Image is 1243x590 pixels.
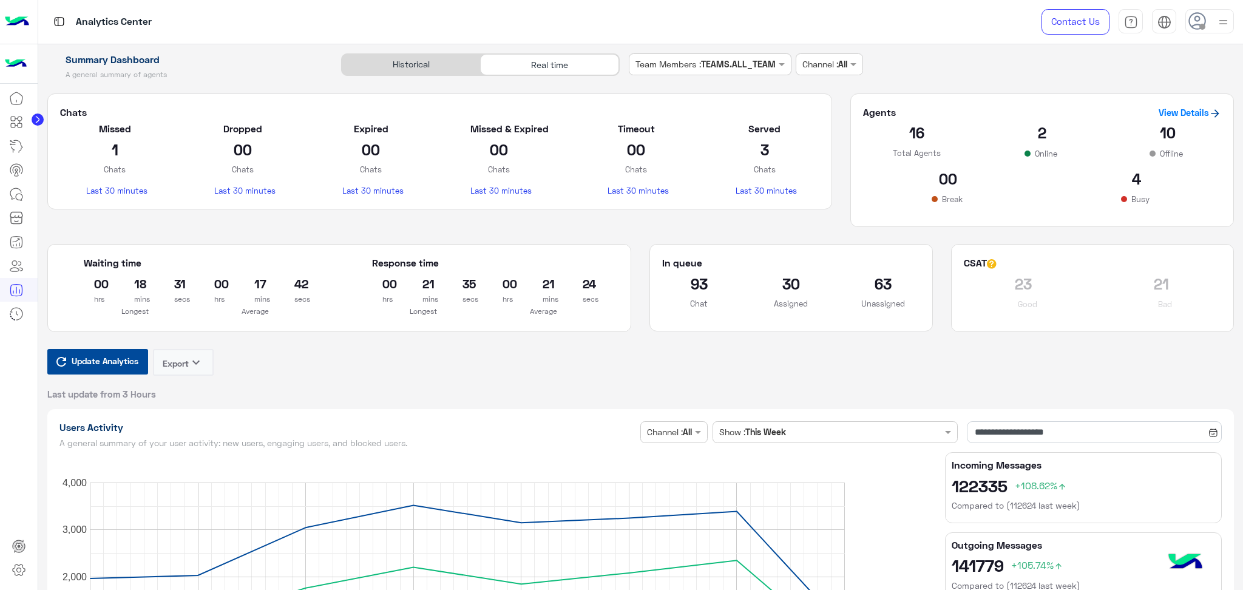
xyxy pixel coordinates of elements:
[342,185,400,197] p: Last 30 minutes
[84,305,186,317] p: Longest
[69,353,141,369] span: Update Analytics
[382,274,384,293] h2: 00
[47,53,328,66] h1: Summary Dashboard
[94,274,96,293] h2: 00
[952,555,1215,575] h2: 141779
[662,297,736,310] p: Chat
[214,163,272,175] p: Chats
[583,274,584,293] h2: 24
[62,524,86,535] text: 3,000
[846,297,920,310] p: Unassigned
[1124,15,1138,29] img: tab
[662,257,702,269] h5: In queue
[214,123,272,135] h5: Dropped
[940,193,965,205] p: Break
[470,123,528,135] h5: Missed & Expired
[372,257,439,269] h5: Response time
[174,274,176,293] h2: 31
[86,163,144,175] p: Chats
[863,106,896,118] h5: Agents
[47,70,328,80] h5: A general summary of agents
[1011,559,1063,571] span: +105.74%
[342,163,400,175] p: Chats
[1051,169,1221,188] h2: 4
[952,539,1215,551] h5: Outgoing Messages
[863,147,970,159] p: Total Agents
[1032,147,1060,160] p: Online
[59,421,636,433] h1: Users Activity
[5,53,27,75] img: 1403182699927242
[462,274,464,293] h2: 35
[214,140,272,159] h2: 00
[863,169,1033,188] h2: 00
[62,478,86,488] text: 4,000
[294,293,296,305] p: secs
[60,106,820,118] h5: Chats
[1129,193,1152,205] p: Busy
[342,54,480,75] div: Historical
[736,163,793,175] p: Chats
[608,123,665,135] h5: Timeout
[1159,107,1221,118] a: View Details
[422,293,424,305] p: mins
[1156,298,1174,310] p: Bad
[543,293,544,305] p: mins
[294,274,296,293] h2: 42
[462,293,464,305] p: secs
[493,305,595,317] p: Average
[76,14,152,30] p: Analytics Center
[736,140,793,159] h2: 3
[204,305,306,317] p: Average
[134,293,136,305] p: mins
[1041,9,1109,35] a: Contact Us
[989,123,1096,142] h2: 2
[86,140,144,159] h2: 1
[86,185,144,197] p: Last 30 minutes
[754,274,828,293] h2: 30
[382,293,384,305] p: hrs
[846,274,920,293] h2: 63
[1015,480,1067,491] span: +108.62%
[84,257,306,269] h5: Waiting time
[952,500,1215,512] h6: Compared to (112624 last week)
[1114,123,1221,142] h2: 10
[754,297,828,310] p: Assigned
[94,293,96,305] p: hrs
[254,293,256,305] p: mins
[608,163,665,175] p: Chats
[964,257,997,269] h5: CSAT
[189,355,203,370] i: keyboard_arrow_down
[470,140,528,159] h2: 00
[254,274,256,293] h2: 17
[470,163,528,175] p: Chats
[342,140,400,159] h2: 00
[52,14,67,29] img: tab
[372,305,474,317] p: Longest
[1015,298,1040,310] p: Good
[62,572,86,582] text: 2,000
[214,293,216,305] p: hrs
[608,185,665,197] p: Last 30 minutes
[543,274,544,293] h2: 21
[964,274,1083,293] h2: 23
[736,185,793,197] p: Last 30 minutes
[214,185,272,197] p: Last 30 minutes
[1164,541,1207,584] img: hulul-logo.png
[1157,147,1185,160] p: Offline
[952,459,1215,471] h5: Incoming Messages
[174,293,176,305] p: secs
[1157,15,1171,29] img: tab
[47,349,148,375] button: Update Analytics
[608,140,665,159] h2: 00
[952,476,1215,495] h2: 122335
[662,274,736,293] h2: 93
[736,123,793,135] h5: Served
[480,54,618,75] div: Real time
[503,274,504,293] h2: 00
[5,9,29,35] img: Logo
[503,293,504,305] p: hrs
[422,274,424,293] h2: 21
[59,438,636,448] h5: A general summary of your user activity: new users, engaging users, and blocked users.
[1216,15,1231,30] img: profile
[470,185,528,197] p: Last 30 minutes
